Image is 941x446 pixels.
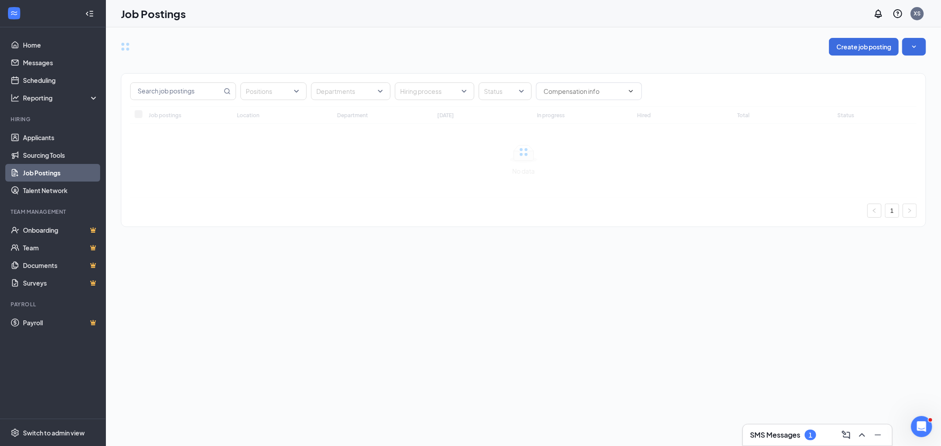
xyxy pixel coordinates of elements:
button: right [903,204,917,218]
a: Talent Network [23,182,98,199]
svg: WorkstreamLogo [10,9,19,18]
a: Applicants [23,129,98,146]
a: Sourcing Tools [23,146,98,164]
button: ChevronUp [855,428,869,442]
div: Payroll [11,301,97,308]
svg: SmallChevronDown [910,42,919,51]
button: left [867,204,881,218]
a: Messages [23,54,98,71]
input: Search job postings [131,83,222,100]
button: Minimize [871,428,885,442]
h1: Job Postings [121,6,186,21]
li: Next Page [903,204,917,218]
svg: Analysis [11,93,19,102]
div: Reporting [23,93,99,102]
div: 1 [809,431,812,439]
div: Switch to admin view [23,428,85,437]
svg: ComposeMessage [841,430,851,440]
a: Scheduling [23,71,98,89]
h3: SMS Messages [750,430,800,440]
svg: Collapse [85,9,94,18]
svg: Notifications [873,8,884,19]
div: Hiring [11,115,97,123]
a: TeamCrown [23,239,98,256]
a: DocumentsCrown [23,256,98,274]
a: PayrollCrown [23,314,98,331]
a: 1 [885,204,899,217]
a: SurveysCrown [23,274,98,292]
a: OnboardingCrown [23,221,98,239]
span: left [872,208,877,213]
svg: QuestionInfo [892,8,903,19]
a: Home [23,36,98,54]
div: Team Management [11,208,97,216]
li: 1 [885,204,899,218]
div: XS [914,10,921,17]
a: Job Postings [23,164,98,182]
button: SmallChevronDown [902,38,926,56]
svg: Settings [11,428,19,437]
input: Compensation info [544,86,624,96]
button: ComposeMessage [839,428,853,442]
svg: Minimize [873,430,883,440]
svg: MagnifyingGlass [224,88,231,95]
svg: ChevronUp [857,430,867,440]
li: Previous Page [867,204,881,218]
svg: ChevronDown [627,88,634,95]
button: Create job posting [829,38,899,56]
iframe: Intercom live chat [911,416,932,437]
span: right [907,208,912,213]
